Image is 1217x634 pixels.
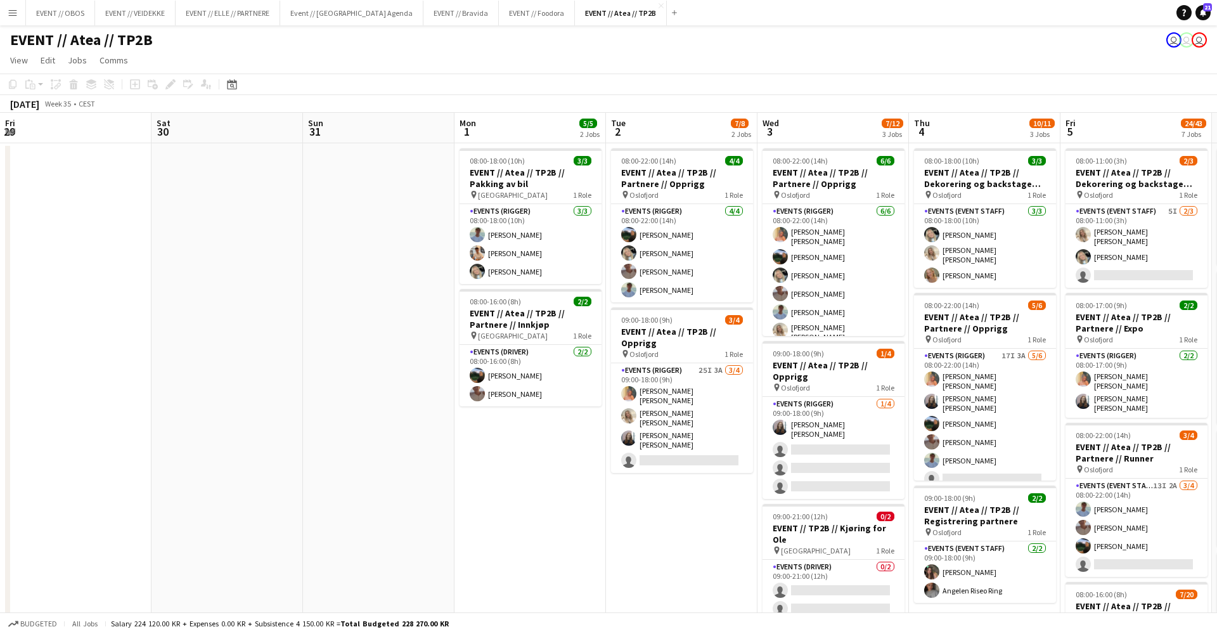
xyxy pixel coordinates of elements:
h3: EVENT // Atea // TP2B // Partnere // Expo [1066,311,1207,334]
app-card-role: Events (Event Staff)3/308:00-18:00 (10h)[PERSON_NAME][PERSON_NAME] [PERSON_NAME][PERSON_NAME] [914,204,1056,288]
div: 08:00-22:00 (14h)3/4EVENT // Atea // TP2B // Partnere // Runner Oslofjord1 RoleEvents (Event Staf... [1066,423,1207,577]
span: Thu [914,117,930,129]
span: [GEOGRAPHIC_DATA] [478,190,548,200]
span: 4/4 [725,156,743,165]
app-card-role: Events (Event Staff)2/209:00-18:00 (9h)[PERSON_NAME]Angelen Riseo Ring [914,541,1056,603]
app-job-card: 08:00-22:00 (14h)5/6EVENT // Atea // TP2B // Partnere // Opprigg Oslofjord1 RoleEvents (Rigger)17... [914,293,1056,481]
app-job-card: 09:00-18:00 (9h)2/2EVENT // Atea // TP2B // Registrering partnere Oslofjord1 RoleEvents (Event St... [914,486,1056,603]
h3: EVENT // Atea // TP2B // Dekorering og backstage oppsett [1066,167,1207,190]
span: 5/6 [1028,301,1046,310]
span: 7/20 [1176,590,1197,599]
h1: EVENT // Atea // TP2B [10,30,153,49]
span: Budgeted [20,619,57,628]
app-job-card: 09:00-18:00 (9h)1/4EVENT // Atea // TP2B // Opprigg Oslofjord1 RoleEvents (Rigger)1/409:00-18:00 ... [763,341,905,499]
span: 1 Role [1027,190,1046,200]
button: EVENT // Bravida [423,1,499,25]
span: 31 [306,124,323,139]
h3: EVENT // Atea // TP2B // Opprigg [763,359,905,382]
app-card-role: Events (Rigger)1/409:00-18:00 (9h)[PERSON_NAME] [PERSON_NAME] [763,397,905,499]
span: 1 Role [876,383,894,392]
a: Jobs [63,52,92,68]
span: 1 Role [724,349,743,359]
app-job-card: 08:00-22:00 (14h)6/6EVENT // Atea // TP2B // Partnere // Opprigg Oslofjord1 RoleEvents (Rigger)6/... [763,148,905,336]
span: Oslofjord [932,335,962,344]
span: 1 Role [1027,527,1046,537]
app-job-card: 09:00-21:00 (12h)0/2EVENT // TP2B // Kjøring for Ole [GEOGRAPHIC_DATA]1 RoleEvents (Driver)0/209:... [763,504,905,621]
span: 09:00-18:00 (9h) [621,315,673,325]
span: Oslofjord [932,527,962,537]
app-card-role: Events (Rigger)4/408:00-22:00 (14h)[PERSON_NAME][PERSON_NAME][PERSON_NAME][PERSON_NAME] [611,204,753,302]
app-job-card: 09:00-18:00 (9h)3/4EVENT // Atea // TP2B // Opprigg Oslofjord1 RoleEvents (Rigger)25I3A3/409:00-1... [611,307,753,473]
span: 09:00-18:00 (9h) [773,349,824,358]
div: 3 Jobs [1030,129,1054,139]
span: 0/2 [877,512,894,521]
span: Fri [5,117,15,129]
span: 3/3 [1028,156,1046,165]
span: Oslofjord [781,383,810,392]
span: 08:00-16:00 (8h) [1076,590,1127,599]
div: Salary 224 120.00 KR + Expenses 0.00 KR + Subsistence 4 150.00 KR = [111,619,449,628]
app-card-role: Events (Rigger)2/208:00-17:00 (9h)[PERSON_NAME] [PERSON_NAME][PERSON_NAME] [PERSON_NAME] [1066,349,1207,418]
span: 1 Role [1179,190,1197,200]
span: 21 [1203,3,1212,11]
a: Edit [35,52,60,68]
span: 08:00-22:00 (14h) [1076,430,1131,440]
span: Edit [41,55,55,66]
span: 08:00-17:00 (9h) [1076,301,1127,310]
app-job-card: 08:00-11:00 (3h)2/3EVENT // Atea // TP2B // Dekorering og backstage oppsett Oslofjord1 RoleEvents... [1066,148,1207,288]
span: [GEOGRAPHIC_DATA] [781,546,851,555]
span: 1/4 [877,349,894,358]
span: 2/2 [1180,301,1197,310]
app-card-role: Events (Rigger)6/608:00-22:00 (14h)[PERSON_NAME] [PERSON_NAME][PERSON_NAME][PERSON_NAME][PERSON_N... [763,204,905,347]
app-user-avatar: Mille Jacobsen [1166,32,1182,48]
span: Sun [308,117,323,129]
span: 08:00-22:00 (14h) [773,156,828,165]
div: [DATE] [10,98,39,110]
span: Total Budgeted 228 270.00 KR [340,619,449,628]
h3: EVENT // Atea // TP2B // Dekorering og backstage oppsett [914,167,1056,190]
app-job-card: 08:00-18:00 (10h)3/3EVENT // Atea // TP2B // Pakking av bil [GEOGRAPHIC_DATA]1 RoleEvents (Rigger... [460,148,602,284]
app-card-role: Events (Driver)2/208:00-16:00 (8h)[PERSON_NAME][PERSON_NAME] [460,345,602,406]
app-user-avatar: Johanne Holmedahl [1192,32,1207,48]
span: Oslofjord [1084,190,1113,200]
div: 08:00-18:00 (10h)3/3EVENT // Atea // TP2B // Dekorering og backstage oppsett Oslofjord1 RoleEvent... [914,148,1056,288]
span: 08:00-16:00 (8h) [470,297,521,306]
h3: EVENT // Atea // TP2B // Partnere // Runner [1066,441,1207,464]
span: 1 [458,124,476,139]
span: 2/3 [1180,156,1197,165]
div: 7 Jobs [1182,129,1206,139]
h3: EVENT // TP2B // Kjøring for Ole [763,522,905,545]
span: 10/11 [1029,119,1055,128]
span: Oslofjord [629,349,659,359]
app-card-role: Events (Rigger)25I3A3/409:00-18:00 (9h)[PERSON_NAME] [PERSON_NAME][PERSON_NAME] [PERSON_NAME][PER... [611,363,753,473]
app-card-role: Events (Driver)0/209:00-21:00 (12h) [763,560,905,621]
span: 09:00-18:00 (9h) [924,493,976,503]
span: 08:00-18:00 (10h) [924,156,979,165]
span: 08:00-18:00 (10h) [470,156,525,165]
span: Oslofjord [781,190,810,200]
span: Wed [763,117,779,129]
app-card-role: Events (Rigger)3/308:00-18:00 (10h)[PERSON_NAME][PERSON_NAME][PERSON_NAME] [460,204,602,284]
app-job-card: 08:00-16:00 (8h)2/2EVENT // Atea // TP2B // Partnere // Innkjøp [GEOGRAPHIC_DATA]1 RoleEvents (Dr... [460,289,602,406]
span: Oslofjord [1084,465,1113,474]
h3: EVENT // Atea // TP2B // Pakking av bil [460,167,602,190]
button: EVENT // OBOS [26,1,95,25]
span: 1 Role [573,190,591,200]
app-job-card: 08:00-17:00 (9h)2/2EVENT // Atea // TP2B // Partnere // Expo Oslofjord1 RoleEvents (Rigger)2/208:... [1066,293,1207,418]
button: EVENT // Foodora [499,1,575,25]
h3: EVENT // Atea // TP2B // Partnere // Opprigg [611,167,753,190]
span: 1 Role [724,190,743,200]
a: View [5,52,33,68]
span: All jobs [70,619,100,628]
span: 5/5 [579,119,597,128]
span: 3/4 [725,315,743,325]
span: Mon [460,117,476,129]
